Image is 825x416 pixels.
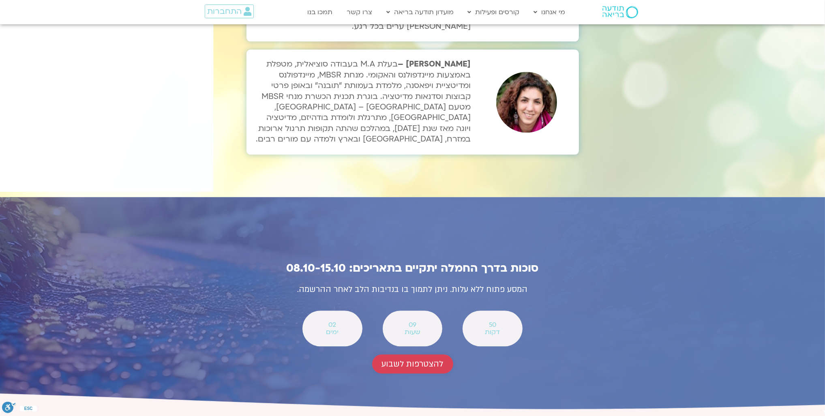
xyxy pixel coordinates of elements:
[303,4,336,20] a: תמכו בנו
[393,328,432,336] span: שעות
[313,321,351,328] span: 02
[602,6,638,18] img: תודעה בריאה
[234,283,591,297] p: המסע פתוח ללא עלות. ניתן לתמוך בו בנדיבות הלב לאחר ההרשמה.
[398,59,471,69] strong: [PERSON_NAME] –
[343,4,376,20] a: צרו קשר
[251,59,471,144] p: בעלת M.A בעבודה סוציאלית, מטפלת באמצעות מיינדפולנס והאקומי. מנחת MBSR, מיינדפולנס ומדיטציית ויפאס...
[473,321,512,328] span: 50
[473,328,512,336] span: דקות
[530,4,570,20] a: מי אנחנו
[464,4,524,20] a: קורסים ופעילות
[205,4,254,18] a: התחברות
[234,262,591,274] h2: סוכות בדרך החמלה יתקיים בתאריכים: 08.10-15.10
[382,4,458,20] a: מועדון תודעה בריאה
[382,359,444,369] span: להצטרפות לשבוע
[372,354,453,373] a: להצטרפות לשבוע
[207,7,242,16] span: התחברות
[393,321,432,328] span: 09
[313,328,351,336] span: ימים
